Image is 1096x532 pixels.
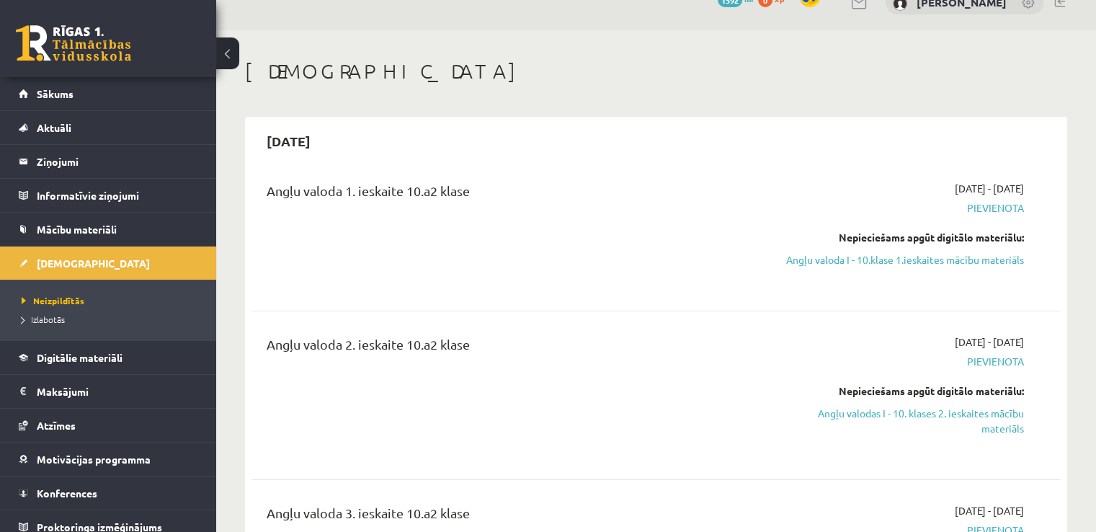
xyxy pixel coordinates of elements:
[37,375,198,408] legend: Maksājumi
[245,59,1067,84] h1: [DEMOGRAPHIC_DATA]
[19,476,198,510] a: Konferences
[267,334,765,361] div: Angļu valoda 2. ieskaite 10.a2 klase
[22,295,84,306] span: Neizpildītās
[19,111,198,144] a: Aktuāli
[22,294,202,307] a: Neizpildītās
[37,351,122,364] span: Digitālie materiāli
[19,145,198,178] a: Ziņojumi
[37,487,97,500] span: Konferences
[19,341,198,374] a: Digitālie materiāli
[37,179,198,212] legend: Informatīvie ziņojumi
[37,87,73,100] span: Sākums
[267,181,765,208] div: Angļu valoda 1. ieskaite 10.a2 klase
[19,409,198,442] a: Atzīmes
[19,375,198,408] a: Maksājumi
[19,247,198,280] a: [DEMOGRAPHIC_DATA]
[19,179,198,212] a: Informatīvie ziņojumi
[955,503,1024,518] span: [DATE] - [DATE]
[37,453,151,466] span: Motivācijas programma
[19,77,198,110] a: Sākums
[37,419,76,432] span: Atzīmes
[786,230,1024,245] div: Nepieciešams apgūt digitālo materiālu:
[37,257,150,270] span: [DEMOGRAPHIC_DATA]
[22,313,202,326] a: Izlabotās
[37,223,117,236] span: Mācību materiāli
[786,354,1024,369] span: Pievienota
[955,334,1024,350] span: [DATE] - [DATE]
[786,384,1024,399] div: Nepieciešams apgūt digitālo materiālu:
[955,181,1024,196] span: [DATE] - [DATE]
[19,213,198,246] a: Mācību materiāli
[786,200,1024,216] span: Pievienota
[16,25,131,61] a: Rīgas 1. Tālmācības vidusskola
[786,252,1024,267] a: Angļu valoda I - 10.klase 1.ieskaites mācību materiāls
[786,406,1024,436] a: Angļu valodas I - 10. klases 2. ieskaites mācību materiāls
[252,124,325,158] h2: [DATE]
[19,443,198,476] a: Motivācijas programma
[22,314,65,325] span: Izlabotās
[267,503,765,530] div: Angļu valoda 3. ieskaite 10.a2 klase
[37,121,71,134] span: Aktuāli
[37,145,198,178] legend: Ziņojumi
